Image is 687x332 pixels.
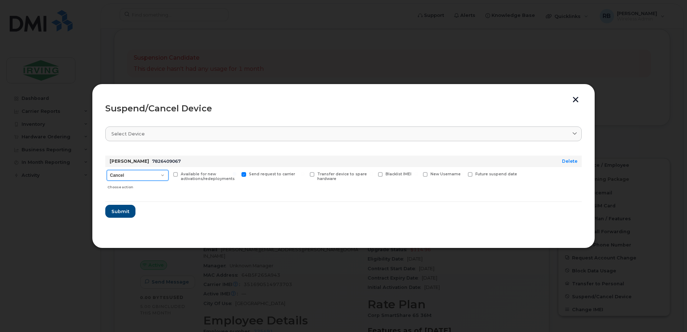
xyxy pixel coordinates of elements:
[475,172,517,176] span: Future suspend date
[317,172,367,181] span: Transfer device to spare hardware
[459,172,463,176] input: Future suspend date
[562,158,577,164] a: Delete
[105,126,582,141] a: Select device
[233,172,236,176] input: Send request to carrier
[165,172,168,176] input: Available for new activations/redeployments
[105,205,135,218] button: Submit
[181,172,235,181] span: Available for new activations/redeployments
[386,172,411,176] span: Blacklist IMEI
[110,158,149,164] strong: [PERSON_NAME]
[430,172,461,176] span: New Username
[107,181,169,190] div: Choose action
[105,104,582,113] div: Suspend/Cancel Device
[414,172,418,176] input: New Username
[369,172,373,176] input: Blacklist IMEI
[301,172,305,176] input: Transfer device to spare hardware
[249,172,295,176] span: Send request to carrier
[152,158,181,164] span: 7826409067
[111,130,145,137] span: Select device
[111,208,129,215] span: Submit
